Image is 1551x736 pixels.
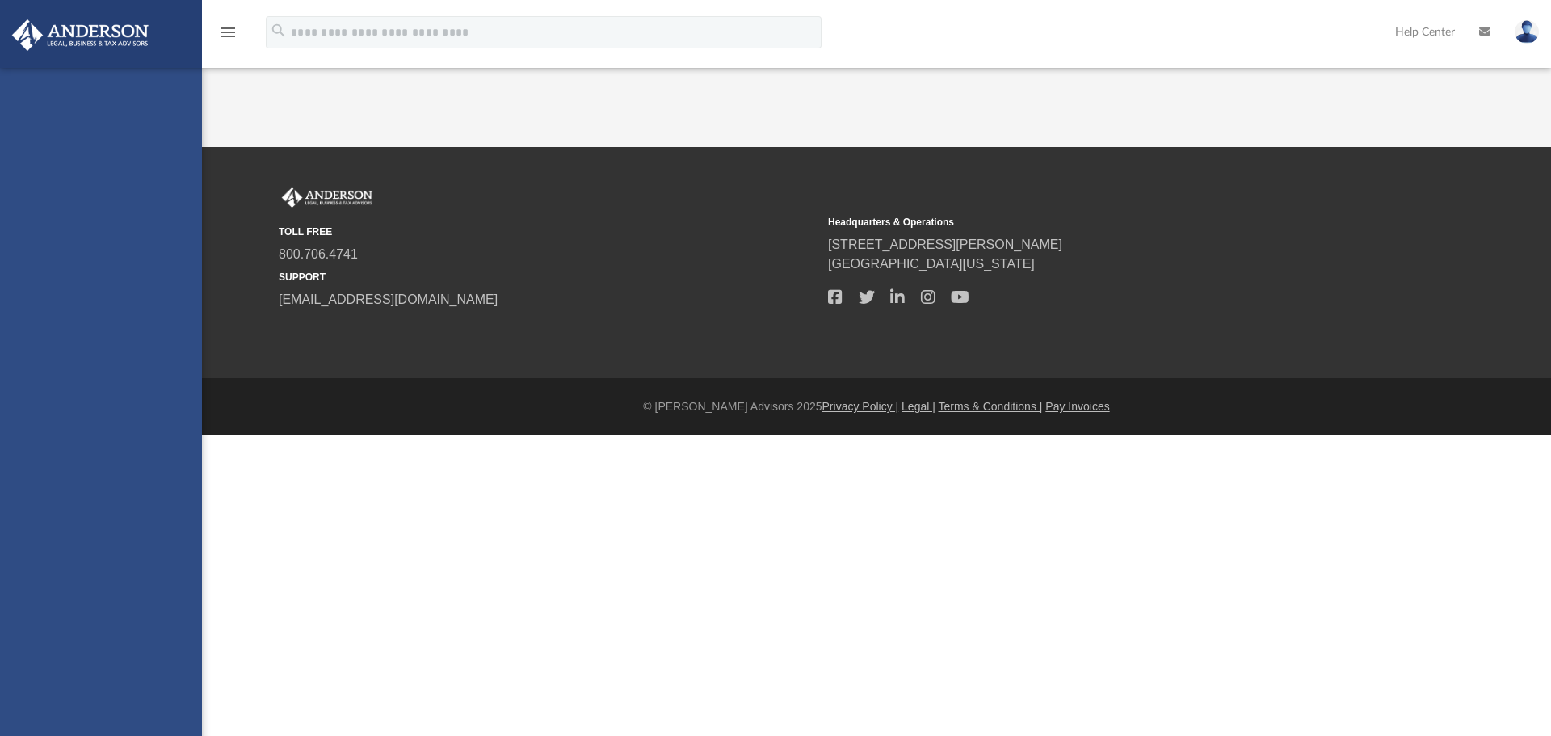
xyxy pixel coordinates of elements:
a: [STREET_ADDRESS][PERSON_NAME] [828,238,1062,251]
div: © [PERSON_NAME] Advisors 2025 [202,398,1551,415]
img: Anderson Advisors Platinum Portal [279,187,376,208]
i: search [270,22,288,40]
a: Terms & Conditions | [939,400,1043,413]
small: TOLL FREE [279,225,817,239]
small: Headquarters & Operations [828,215,1366,229]
a: Pay Invoices [1045,400,1109,413]
small: SUPPORT [279,270,817,284]
i: menu [218,23,237,42]
a: Legal | [902,400,935,413]
a: Privacy Policy | [822,400,899,413]
img: User Pic [1515,20,1539,44]
img: Anderson Advisors Platinum Portal [7,19,153,51]
a: 800.706.4741 [279,247,358,261]
a: [GEOGRAPHIC_DATA][US_STATE] [828,257,1035,271]
a: menu [218,31,237,42]
a: [EMAIL_ADDRESS][DOMAIN_NAME] [279,292,498,306]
